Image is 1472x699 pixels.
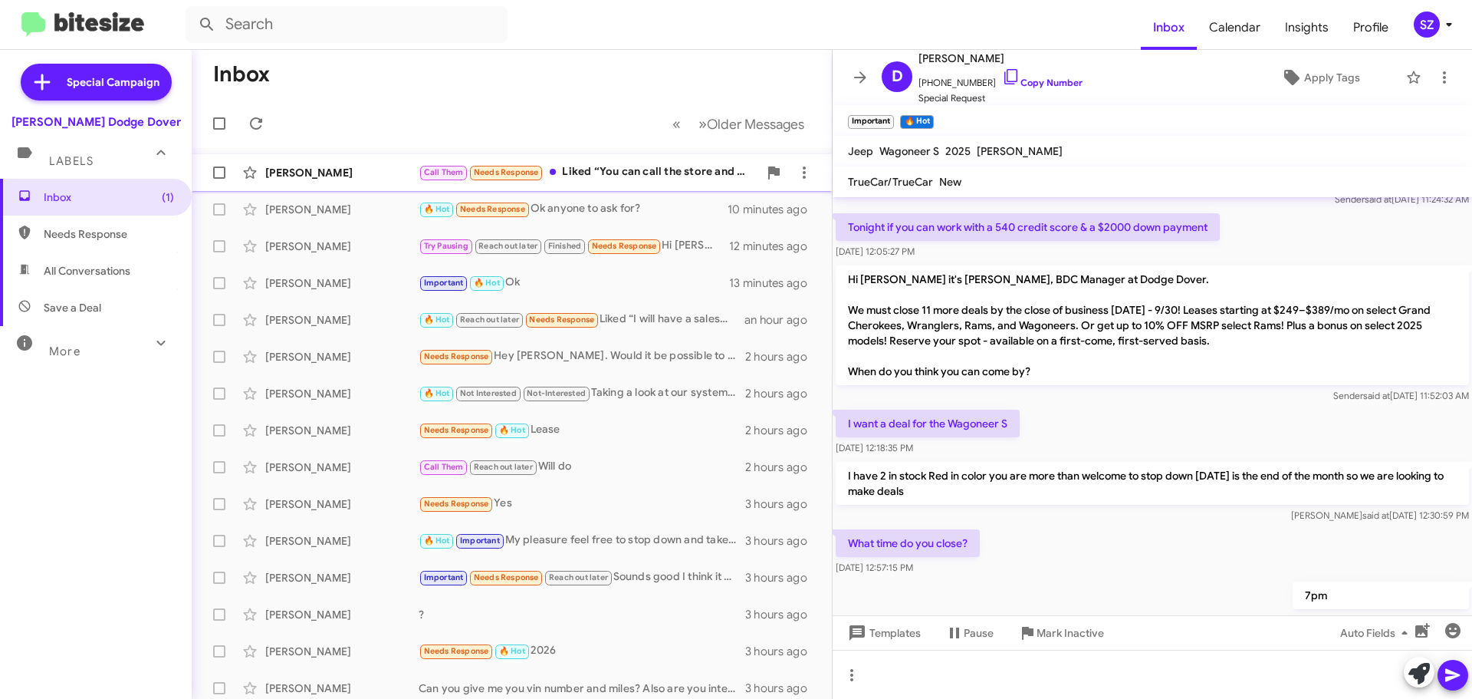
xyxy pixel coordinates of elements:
div: Ok [419,274,729,292]
span: Needs Response [460,204,525,214]
span: [PERSON_NAME] [DATE] 12:58:37 PM [1293,614,1469,625]
span: Mark Inactive [1037,619,1104,647]
a: Calendar [1197,5,1273,50]
div: Sounds good I think it was the GM [419,569,745,586]
span: « [672,114,681,134]
div: Hi [PERSON_NAME]. Just checking in to see if anything changed with the white 2024 fiat 500e. I'm ... [419,237,729,255]
div: 2 hours ago [745,423,820,438]
span: [DATE] 12:18:35 PM [836,442,913,453]
span: Reach out later [460,315,519,325]
button: Pause [933,619,1006,647]
span: Jeep [848,144,873,158]
div: 3 hours ago [745,681,820,696]
span: More [49,345,80,358]
p: I want a deal for the Wagoneer S [836,410,1020,437]
span: [DATE] 12:05:27 PM [836,246,915,257]
div: [PERSON_NAME] [265,312,419,328]
span: Call Them [424,167,464,177]
span: Older Messages [707,116,804,133]
span: Call Them [424,462,464,472]
button: SZ [1401,12,1455,38]
span: Needs Response [529,315,594,325]
span: Inbox [44,190,174,205]
div: Can you give me you vin number and miles? Also are you interested in another vehicle as well? [419,681,745,696]
p: Hi [PERSON_NAME] it's [PERSON_NAME], BDC Manager at Dodge Dover. We must close 11 more deals by t... [836,265,1469,385]
span: Needs Response [424,425,489,435]
a: Inbox [1141,5,1197,50]
div: ? [419,607,745,622]
button: Apply Tags [1241,64,1398,91]
p: I have 2 in stock Red in color you are more than welcome to stop down [DATE] is the end of the mo... [836,462,1469,505]
small: 🔥 Hot [900,115,933,129]
div: Lease [419,421,745,439]
div: My pleasure feel free to stop down and take a look at the unit its an amazing spec [419,532,745,549]
span: Needs Response [424,499,489,509]
span: D [892,64,903,89]
a: Insights [1273,5,1341,50]
span: Pause [964,619,994,647]
button: Previous [663,108,690,140]
a: Profile [1341,5,1401,50]
div: [PERSON_NAME] [265,386,419,401]
input: Search [186,6,508,43]
span: Reach out later [478,241,537,251]
div: 2 hours ago [745,460,820,475]
span: 2025 [945,144,971,158]
div: Liked “I will have a salesman look into it” [419,311,744,328]
div: [PERSON_NAME] [265,165,419,180]
span: Wagoneer S [879,144,939,158]
span: said at [1365,193,1391,205]
span: [PERSON_NAME] [DATE] 12:30:59 PM [1291,509,1469,521]
span: said at [1363,390,1390,401]
div: SZ [1414,12,1440,38]
span: All Conversations [44,263,130,279]
span: 🔥 Hot [424,315,450,325]
div: [PERSON_NAME] [265,496,419,512]
span: Important [424,572,464,582]
div: 10 minutes ago [728,202,820,217]
div: 3 hours ago [745,607,820,622]
p: What time do you close? [836,529,980,557]
span: Not-Interested [527,388,586,398]
span: Not Interested [460,388,517,398]
span: Needs Response [592,241,657,251]
span: Labels [49,154,94,168]
h1: Inbox [213,62,270,87]
span: Important [424,278,464,288]
div: 2026 [419,642,745,660]
div: [PERSON_NAME] [265,460,419,475]
button: Mark Inactive [1006,619,1116,647]
div: 3 hours ago [745,533,820,549]
span: New [939,175,961,189]
span: 🔥 Hot [424,204,450,214]
div: Ok anyone to ask for? [419,200,728,218]
span: Finished [548,241,582,251]
div: 2 hours ago [745,349,820,364]
span: Needs Response [474,572,539,582]
div: [PERSON_NAME] [265,423,419,438]
a: Copy Number [1002,77,1083,88]
div: [PERSON_NAME] [265,239,419,254]
p: 7pm [1293,582,1469,609]
span: Important [460,536,500,546]
a: Special Campaign [21,64,172,101]
div: 3 hours ago [745,570,820,585]
div: [PERSON_NAME] [265,275,419,291]
div: 3 hours ago [745,496,820,512]
span: said at [1362,509,1389,521]
span: [PHONE_NUMBER] [918,68,1083,91]
span: Try Pausing [424,241,468,251]
span: 🔥 Hot [474,278,500,288]
span: Sender [DATE] 11:52:03 AM [1333,390,1469,401]
span: Reach out later [549,572,608,582]
span: TrueCar/TrueCar [848,175,933,189]
button: Next [689,108,813,140]
div: [PERSON_NAME] [265,607,419,622]
span: Templates [845,619,921,647]
span: 🔥 Hot [424,388,450,398]
span: Special Request [918,91,1083,106]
